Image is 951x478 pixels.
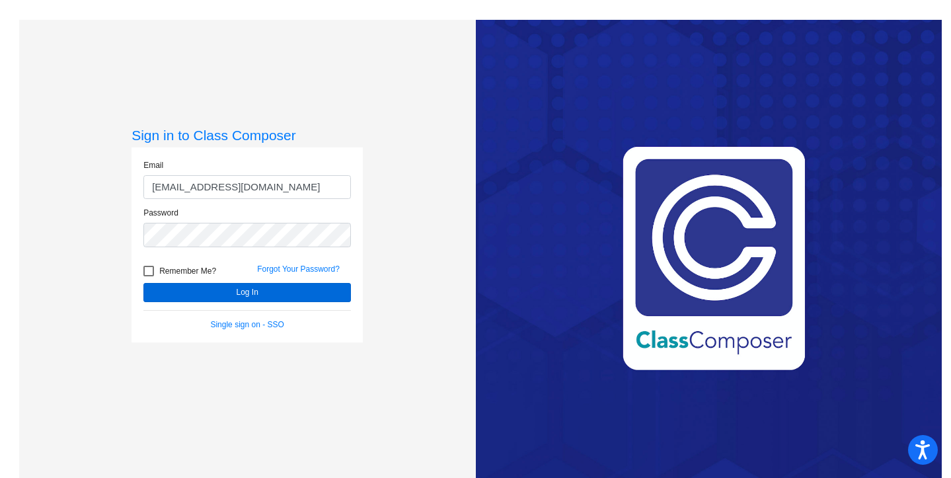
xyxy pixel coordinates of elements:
[210,320,284,329] a: Single sign on - SSO
[143,159,163,171] label: Email
[143,207,178,219] label: Password
[143,283,351,302] button: Log In
[159,263,216,279] span: Remember Me?
[132,127,363,143] h3: Sign in to Class Composer
[257,264,340,274] a: Forgot Your Password?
